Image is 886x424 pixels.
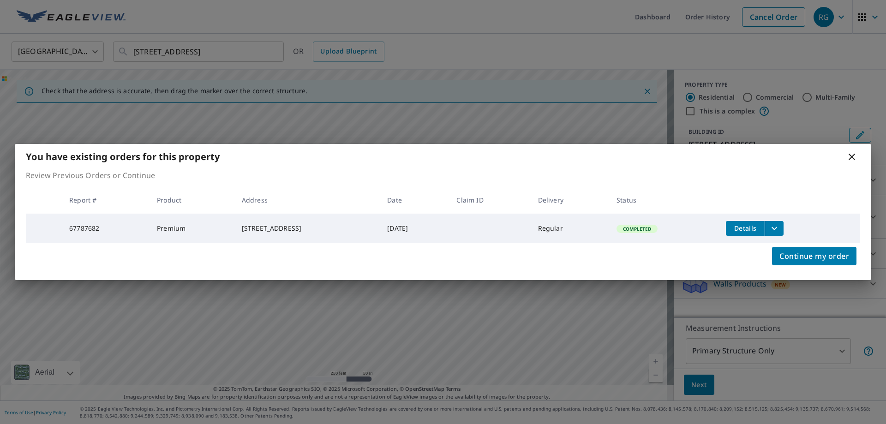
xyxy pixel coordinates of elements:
[765,221,784,236] button: filesDropdownBtn-67787682
[150,186,234,214] th: Product
[242,224,372,233] div: [STREET_ADDRESS]
[234,186,380,214] th: Address
[380,186,449,214] th: Date
[26,150,220,163] b: You have existing orders for this property
[731,224,759,233] span: Details
[26,170,860,181] p: Review Previous Orders or Continue
[772,247,856,265] button: Continue my order
[531,214,609,243] td: Regular
[531,186,609,214] th: Delivery
[380,214,449,243] td: [DATE]
[617,226,657,232] span: Completed
[779,250,849,263] span: Continue my order
[609,186,718,214] th: Status
[62,214,150,243] td: 67787682
[62,186,150,214] th: Report #
[449,186,530,214] th: Claim ID
[150,214,234,243] td: Premium
[726,221,765,236] button: detailsBtn-67787682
